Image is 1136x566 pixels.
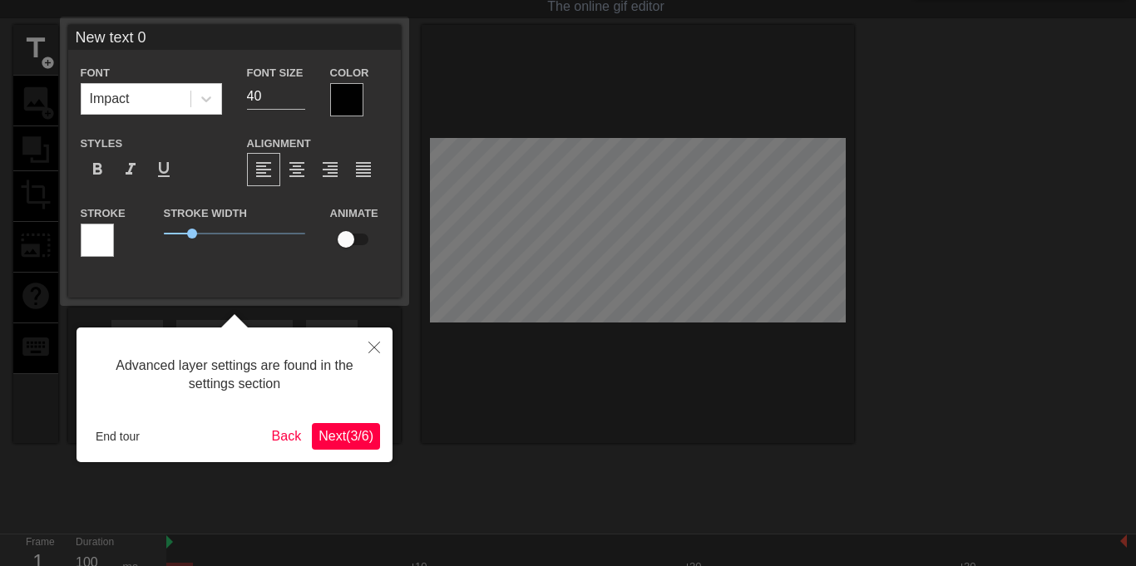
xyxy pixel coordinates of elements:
[265,423,309,450] button: Back
[356,327,393,366] button: Close
[89,424,146,449] button: End tour
[312,423,380,450] button: Next
[319,429,373,443] span: Next ( 3 / 6 )
[89,340,380,411] div: Advanced layer settings are found in the settings section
